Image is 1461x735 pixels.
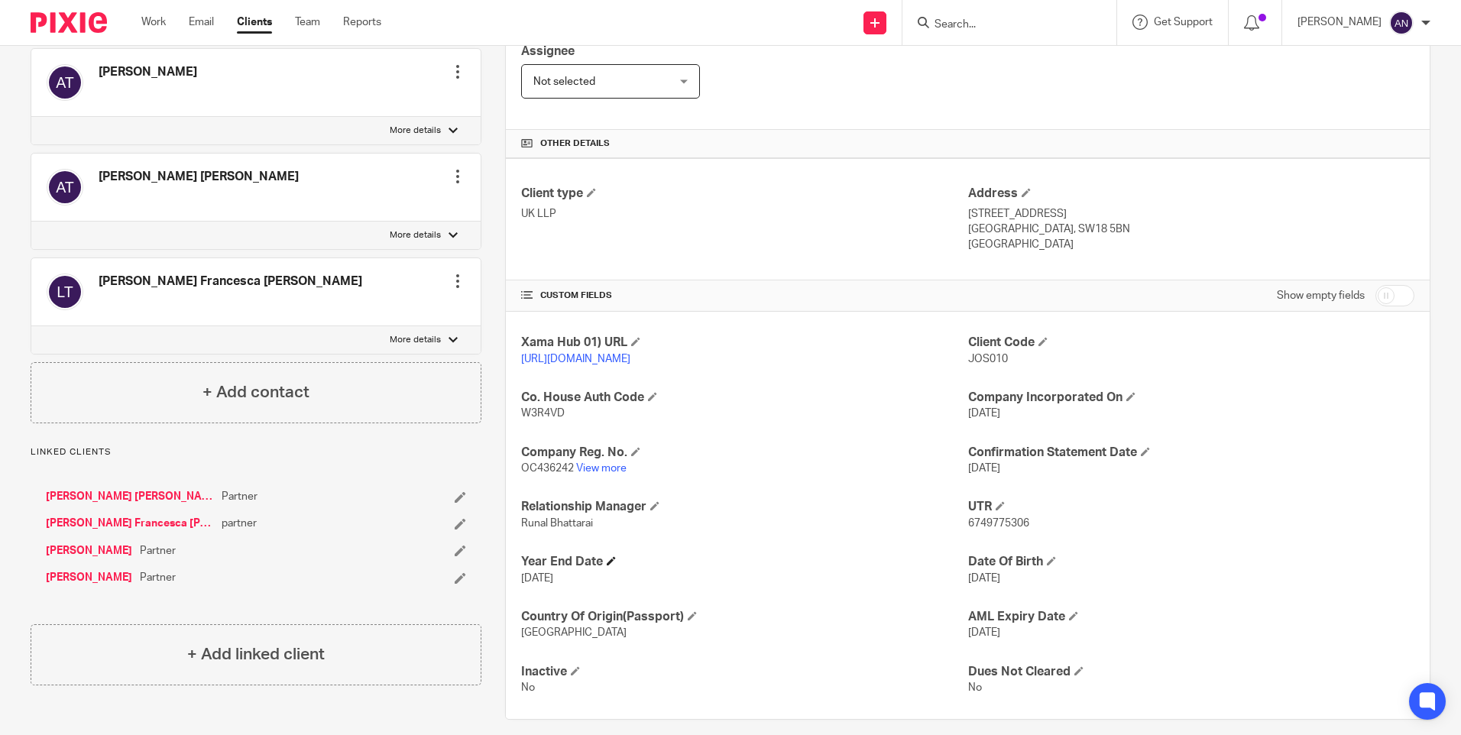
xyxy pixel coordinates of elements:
[968,463,1000,474] span: [DATE]
[521,45,575,57] span: Assignee
[1297,15,1382,30] p: [PERSON_NAME]
[31,446,481,458] p: Linked clients
[141,15,166,30] a: Work
[968,335,1414,351] h4: Client Code
[390,229,441,241] p: More details
[968,186,1414,202] h4: Address
[521,573,553,584] span: [DATE]
[968,237,1414,252] p: [GEOGRAPHIC_DATA]
[222,489,258,504] span: Partner
[521,682,535,693] span: No
[390,334,441,346] p: More details
[968,445,1414,461] h4: Confirmation Statement Date
[343,15,381,30] a: Reports
[521,499,967,515] h4: Relationship Manager
[390,125,441,137] p: More details
[521,186,967,202] h4: Client type
[968,408,1000,419] span: [DATE]
[540,138,610,150] span: Other details
[47,64,83,101] img: svg%3E
[521,290,967,302] h4: CUSTOM FIELDS
[521,445,967,461] h4: Company Reg. No.
[521,335,967,351] h4: Xama Hub 01) URL
[576,463,627,474] a: View more
[968,499,1414,515] h4: UTR
[968,609,1414,625] h4: AML Expiry Date
[521,206,967,222] p: UK LLP
[187,643,325,666] h4: + Add linked client
[521,664,967,680] h4: Inactive
[968,573,1000,584] span: [DATE]
[1154,17,1213,28] span: Get Support
[99,169,299,185] h4: [PERSON_NAME] [PERSON_NAME]
[189,15,214,30] a: Email
[140,543,176,559] span: Partner
[968,554,1414,570] h4: Date Of Birth
[521,408,565,419] span: W3R4VD
[968,664,1414,680] h4: Dues Not Cleared
[31,12,107,33] img: Pixie
[99,64,197,80] h4: [PERSON_NAME]
[968,206,1414,222] p: [STREET_ADDRESS]
[237,15,272,30] a: Clients
[968,682,982,693] span: No
[47,169,83,206] img: svg%3E
[99,274,362,290] h4: [PERSON_NAME] Francesca [PERSON_NAME]
[533,76,595,87] span: Not selected
[46,489,214,504] a: [PERSON_NAME] [PERSON_NAME]
[222,516,257,531] span: partner
[295,15,320,30] a: Team
[521,390,967,406] h4: Co. House Auth Code
[46,516,214,531] a: [PERSON_NAME] Francesca [PERSON_NAME]
[1389,11,1414,35] img: svg%3E
[521,354,630,364] a: [URL][DOMAIN_NAME]
[968,518,1029,529] span: 6749775306
[521,627,627,638] span: [GEOGRAPHIC_DATA]
[933,18,1071,32] input: Search
[202,380,309,404] h4: + Add contact
[968,222,1414,237] p: [GEOGRAPHIC_DATA], SW18 5BN
[140,570,176,585] span: Partner
[521,554,967,570] h4: Year End Date
[46,543,132,559] a: [PERSON_NAME]
[47,274,83,310] img: svg%3E
[521,609,967,625] h4: Country Of Origin(Passport)
[968,354,1008,364] span: JOS010
[521,463,574,474] span: OC436242
[968,627,1000,638] span: [DATE]
[1277,288,1365,303] label: Show empty fields
[968,390,1414,406] h4: Company Incorporated On
[46,570,132,585] a: [PERSON_NAME]
[521,518,593,529] span: Runal Bhattarai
